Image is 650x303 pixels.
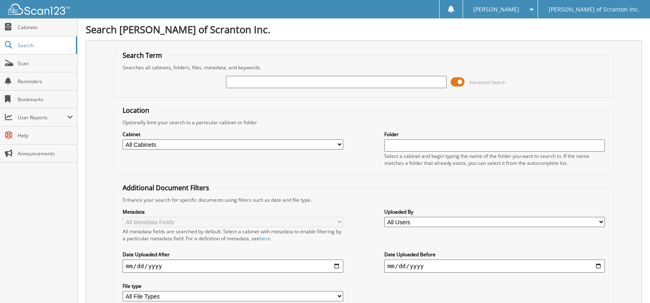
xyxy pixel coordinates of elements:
label: Date Uploaded After [123,251,343,258]
span: Advanced Search [469,79,506,85]
span: [PERSON_NAME] of Scranton Inc. [549,7,639,12]
label: Folder [384,131,605,138]
span: Reminders [18,78,73,85]
legend: Additional Document Filters [119,183,213,192]
h1: Search [PERSON_NAME] of Scranton Inc. [86,23,642,36]
span: Search [18,42,72,49]
legend: Location [119,106,153,115]
label: Date Uploaded Before [384,251,605,258]
div: Select a cabinet and begin typing the name of the folder you want to search in. If the name match... [384,153,605,166]
label: Uploaded By [384,208,605,215]
iframe: Chat Widget [609,264,650,303]
label: Cabinet [123,131,343,138]
label: Metadata [123,208,343,215]
legend: Search Term [119,51,166,60]
a: here [260,235,270,242]
img: scan123-logo-white.svg [8,4,70,15]
span: Help [18,132,73,139]
input: start [123,260,343,273]
div: All metadata fields are searched by default. Select a cabinet with metadata to enable filtering b... [123,228,343,242]
input: end [384,260,605,273]
span: Announcements [18,150,73,157]
span: Cabinets [18,24,73,31]
span: Scan [18,60,73,67]
div: Enhance your search for specific documents using filters such as date and file type. [119,196,609,203]
span: User Reports [18,114,67,121]
span: Bookmarks [18,96,73,103]
span: [PERSON_NAME] [473,7,519,12]
label: File type [123,282,343,289]
div: Searches all cabinets, folders, files, metadata, and keywords [119,64,609,71]
div: Optionally limit your search to a particular cabinet or folder [119,119,609,126]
